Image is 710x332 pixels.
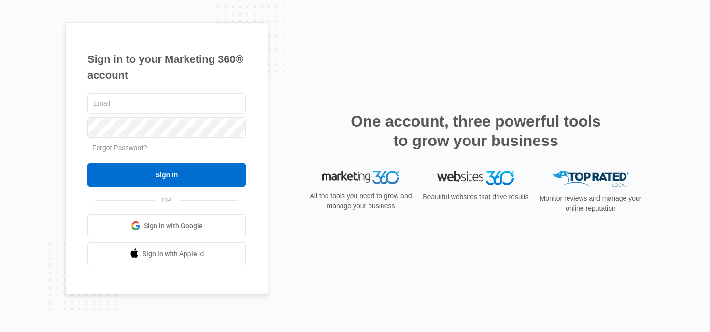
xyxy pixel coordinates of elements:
[142,249,204,259] span: Sign in with Apple Id
[537,193,645,214] p: Monitor reviews and manage your online reputation
[87,51,246,83] h1: Sign in to your Marketing 360® account
[322,171,399,184] img: Marketing 360
[87,242,246,265] a: Sign in with Apple Id
[87,214,246,237] a: Sign in with Google
[348,112,604,150] h2: One account, three powerful tools to grow your business
[307,191,415,211] p: All the tools you need to grow and manage your business
[155,195,179,205] span: OR
[552,171,629,187] img: Top Rated Local
[87,163,246,187] input: Sign In
[422,192,530,202] p: Beautiful websites that drive results
[92,144,147,152] a: Forgot Password?
[437,171,514,185] img: Websites 360
[144,221,203,231] span: Sign in with Google
[87,93,246,114] input: Email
